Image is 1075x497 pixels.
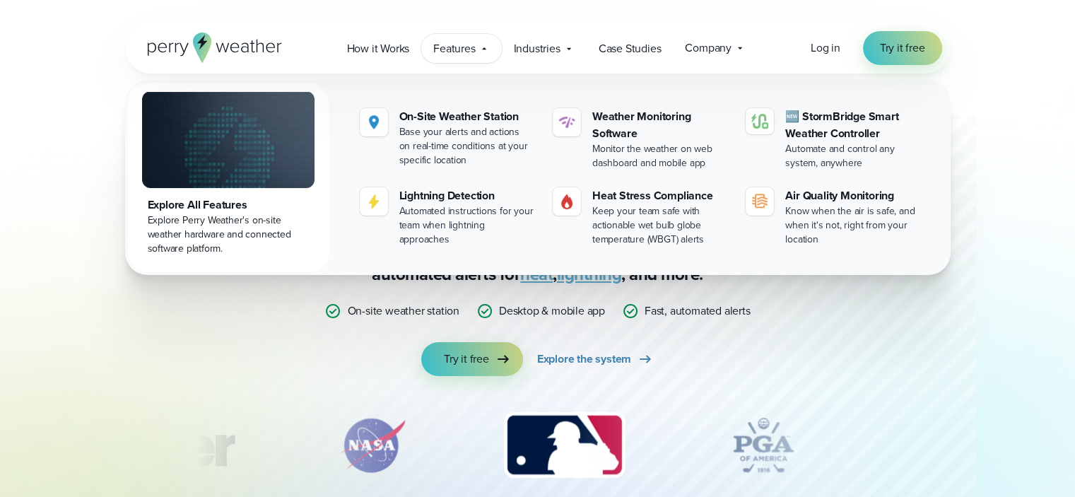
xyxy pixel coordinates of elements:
a: Air Quality Monitoring Know when the air is safe, and when it's not, right from your location [740,182,927,252]
p: Stop relying on weather apps you can’t trust — [PERSON_NAME] Weather delivers certainty with , ac... [255,218,821,286]
img: NASA.svg [323,410,422,481]
a: How it Works [335,34,422,63]
div: 2 of 12 [323,410,422,481]
a: Weather Monitoring Software Monitor the weather on web dashboard and mobile app [547,103,734,176]
span: Features [433,40,475,57]
span: Try it free [444,351,489,368]
p: Fast, automated alerts [645,303,751,320]
div: Automated instructions for your team when lightning approaches [399,204,536,247]
span: How it Works [347,40,410,57]
img: stormbridge-icon-V6.svg [751,114,768,129]
img: aqi-icon.svg [751,193,768,210]
a: 🆕 StormBridge Smart Weather Controller Automate and control any system, anywhere [740,103,927,176]
img: MLB.svg [490,410,639,481]
span: Explore the system [537,351,631,368]
div: Automate and control any system, anywhere [785,142,922,170]
a: Explore All Features Explore Perry Weather's on-site weather hardware and connected software plat... [128,83,329,272]
div: Heat Stress Compliance [592,187,729,204]
div: 🆕 StormBridge Smart Weather Controller [785,108,922,142]
span: Case Studies [599,40,662,57]
a: Try it free [421,342,523,376]
a: Try it free [863,31,942,65]
a: Log in [811,40,840,57]
img: Turner-Construction_1.svg [54,410,254,481]
div: 1 of 12 [54,410,254,481]
div: Weather Monitoring Software [592,108,729,142]
div: Know when the air is safe, and when it's not, right from your location [785,204,922,247]
span: Log in [811,40,840,56]
img: Gas.svg [558,193,575,210]
div: Keep your team safe with actionable wet bulb globe temperature (WBGT) alerts [592,204,729,247]
div: 3 of 12 [490,410,639,481]
p: On-site weather station [347,303,459,320]
div: Base your alerts and actions on real-time conditions at your specific location [399,125,536,168]
div: Explore Perry Weather's on-site weather hardware and connected software platform. [148,214,309,256]
img: PGA.svg [707,410,820,481]
div: 4 of 12 [707,410,820,481]
span: Company [685,40,732,57]
div: On-Site Weather Station [399,108,536,125]
p: Desktop & mobile app [499,303,605,320]
span: Industries [514,40,560,57]
span: Try it free [880,40,925,57]
a: On-Site Weather Station Base your alerts and actions on real-time conditions at your specific loc... [354,103,541,173]
img: lightning-icon.svg [365,193,382,210]
div: Monitor the weather on web dashboard and mobile app [592,142,729,170]
div: slideshow [196,410,880,488]
div: Lightning Detection [399,187,536,204]
a: Case Studies [587,34,674,63]
a: Heat Stress Compliance Keep your team safe with actionable wet bulb globe temperature (WBGT) alerts [547,182,734,252]
div: Air Quality Monitoring [785,187,922,204]
img: Location.svg [365,114,382,131]
div: Explore All Features [148,197,309,214]
a: Lightning Detection Automated instructions for your team when lightning approaches [354,182,541,252]
a: Explore the system [537,342,654,376]
img: software-icon.svg [558,114,575,131]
